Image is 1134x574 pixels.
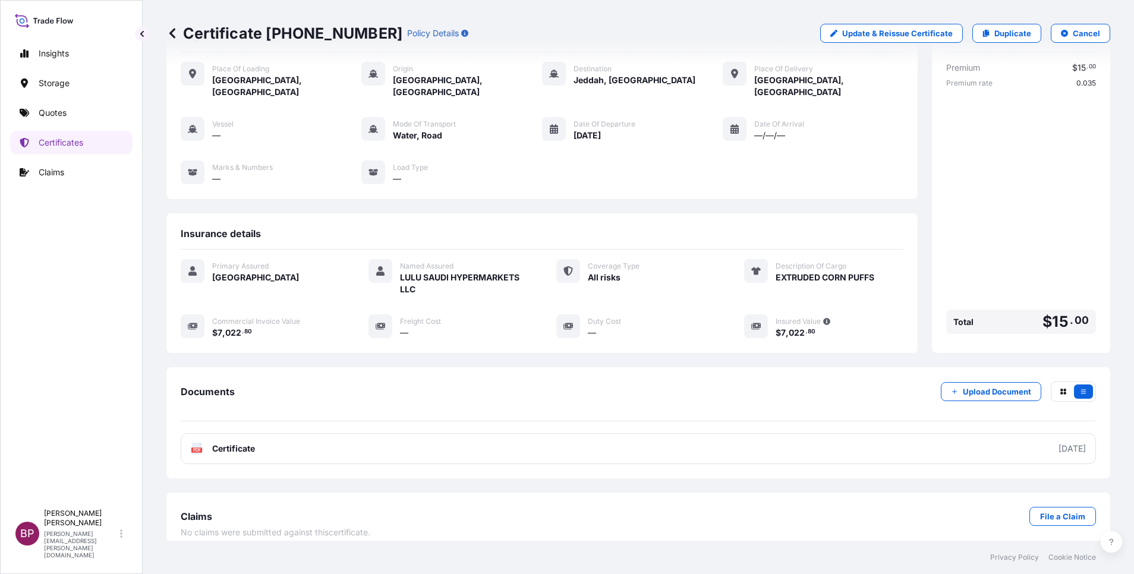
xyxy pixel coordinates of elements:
[789,329,805,337] span: 022
[400,327,408,339] span: —
[574,74,695,86] span: Jeddah, [GEOGRAPHIC_DATA]
[574,119,635,129] span: Date of Departure
[181,228,261,239] span: Insurance details
[1051,24,1110,43] button: Cancel
[574,64,612,74] span: Destination
[1086,65,1088,69] span: .
[963,386,1031,398] p: Upload Document
[212,163,273,172] span: Marks & Numbers
[588,261,640,271] span: Coverage Type
[1070,317,1073,324] span: .
[400,272,528,295] span: LULU SAUDI HYPERMARKETS LLC
[588,327,596,339] span: —
[805,330,807,334] span: .
[1078,64,1086,72] span: 15
[407,27,459,39] p: Policy Details
[400,317,441,326] span: Freight Cost
[776,272,874,283] span: EXTRUDED CORN PUFFS
[393,74,542,98] span: [GEOGRAPHIC_DATA], [GEOGRAPHIC_DATA]
[1052,314,1068,329] span: 15
[842,27,953,39] p: Update & Reissue Certificate
[1059,443,1086,455] div: [DATE]
[754,64,813,74] span: Place of Delivery
[754,130,785,141] span: —/—/—
[776,317,821,326] span: Insured Value
[941,382,1041,401] button: Upload Document
[212,272,299,283] span: [GEOGRAPHIC_DATA]
[242,330,244,334] span: .
[574,130,601,141] span: [DATE]
[393,163,428,172] span: Load Type
[990,553,1039,562] a: Privacy Policy
[10,71,133,95] a: Storage
[212,74,361,98] span: [GEOGRAPHIC_DATA], [GEOGRAPHIC_DATA]
[1073,27,1100,39] p: Cancel
[1048,553,1096,562] a: Cookie Notice
[781,329,786,337] span: 7
[820,24,963,43] a: Update & Reissue Certificate
[244,330,252,334] span: 80
[212,119,234,129] span: Vessel
[393,130,442,141] span: Water, Road
[39,77,70,89] p: Storage
[20,528,34,540] span: BP
[181,526,370,538] span: No claims were submitted against this certificate .
[10,101,133,125] a: Quotes
[218,329,222,337] span: 7
[786,329,789,337] span: ,
[808,330,815,334] span: 80
[39,137,83,149] p: Certificates
[212,261,269,271] span: Primary Assured
[946,62,980,74] span: Premium
[193,448,201,452] text: PDF
[39,166,64,178] p: Claims
[181,386,235,398] span: Documents
[10,131,133,154] a: Certificates
[754,74,903,98] span: [GEOGRAPHIC_DATA], [GEOGRAPHIC_DATA]
[400,261,453,271] span: Named Assured
[1089,65,1096,69] span: 00
[212,173,220,185] span: —
[393,173,401,185] span: —
[212,329,218,337] span: $
[212,317,300,326] span: Commercial Invoice Value
[44,509,118,528] p: [PERSON_NAME] [PERSON_NAME]
[181,510,212,522] span: Claims
[222,329,225,337] span: ,
[1072,64,1078,72] span: $
[225,329,241,337] span: 022
[776,329,781,337] span: $
[39,107,67,119] p: Quotes
[181,433,1096,464] a: PDFCertificate[DATE]
[1040,510,1085,522] p: File a Claim
[10,42,133,65] a: Insights
[44,530,118,559] p: [PERSON_NAME][EMAIL_ADDRESS][PERSON_NAME][DOMAIN_NAME]
[212,130,220,141] span: —
[166,24,402,43] p: Certificate [PHONE_NUMBER]
[212,443,255,455] span: Certificate
[393,64,413,74] span: Origin
[994,27,1031,39] p: Duplicate
[1076,78,1096,88] span: 0.035
[972,24,1041,43] a: Duplicate
[10,160,133,184] a: Claims
[776,261,846,271] span: Description Of Cargo
[953,316,974,328] span: Total
[754,119,804,129] span: Date of Arrival
[393,119,456,129] span: Mode of Transport
[588,317,621,326] span: Duty Cost
[1029,507,1096,526] a: File a Claim
[1042,314,1052,329] span: $
[1075,317,1089,324] span: 00
[588,272,620,283] span: All risks
[212,64,269,74] span: Place of Loading
[39,48,69,59] p: Insights
[946,78,993,88] span: Premium rate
